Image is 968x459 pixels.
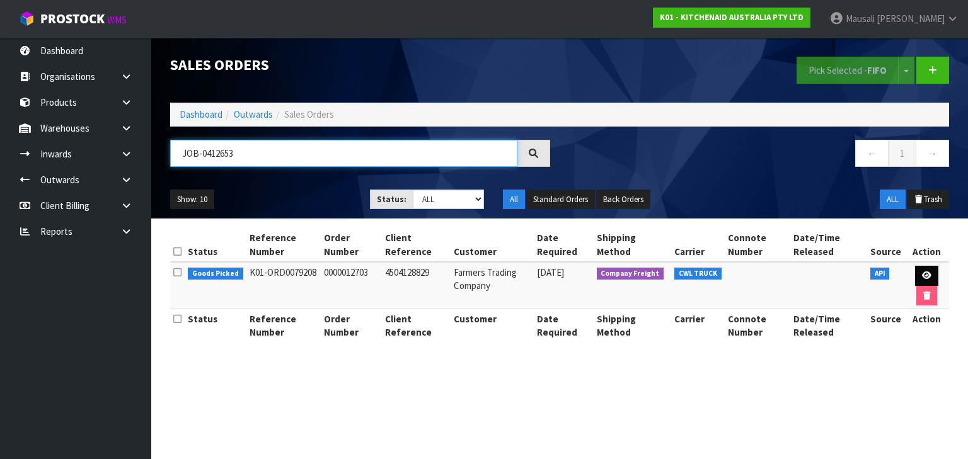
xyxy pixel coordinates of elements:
[377,194,406,205] strong: Status:
[451,262,533,309] td: Farmers Trading Company
[185,309,246,343] th: Status
[880,190,906,210] button: ALL
[877,13,945,25] span: [PERSON_NAME]
[790,309,867,343] th: Date/Time Released
[867,309,904,343] th: Source
[40,11,105,27] span: ProStock
[653,8,810,28] a: K01 - KITCHENAID AUSTRALIA PTY LTD
[594,309,672,343] th: Shipping Method
[907,190,949,210] button: Trash
[234,108,273,120] a: Outwards
[725,228,790,262] th: Connote Number
[846,13,875,25] span: Mausali
[790,228,867,262] th: Date/Time Released
[526,190,595,210] button: Standard Orders
[888,140,916,167] a: 1
[188,268,243,280] span: Goods Picked
[451,228,533,262] th: Customer
[170,140,517,167] input: Search sales orders
[382,262,451,309] td: 4504128829
[534,309,594,343] th: Date Required
[597,268,664,280] span: Company Freight
[107,14,127,26] small: WMS
[537,266,564,278] span: [DATE]
[674,268,722,280] span: CWL TRUCK
[321,309,382,343] th: Order Number
[867,228,904,262] th: Source
[170,190,214,210] button: Show: 10
[870,268,890,280] span: API
[451,309,533,343] th: Customer
[671,309,725,343] th: Carrier
[855,140,889,167] a: ←
[797,57,899,84] button: Pick Selected -FIFO
[170,57,550,73] h1: Sales Orders
[321,228,382,262] th: Order Number
[904,228,949,262] th: Action
[246,262,321,309] td: K01-ORD0079208
[904,309,949,343] th: Action
[916,140,949,167] a: →
[382,228,451,262] th: Client Reference
[725,309,790,343] th: Connote Number
[284,108,334,120] span: Sales Orders
[660,12,804,23] strong: K01 - KITCHENAID AUSTRALIA PTY LTD
[19,11,35,26] img: cube-alt.png
[596,190,650,210] button: Back Orders
[534,228,594,262] th: Date Required
[246,309,321,343] th: Reference Number
[867,64,887,76] strong: FIFO
[671,228,725,262] th: Carrier
[321,262,382,309] td: 0000012703
[503,190,525,210] button: All
[382,309,451,343] th: Client Reference
[185,228,246,262] th: Status
[569,140,949,171] nav: Page navigation
[246,228,321,262] th: Reference Number
[594,228,672,262] th: Shipping Method
[180,108,222,120] a: Dashboard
